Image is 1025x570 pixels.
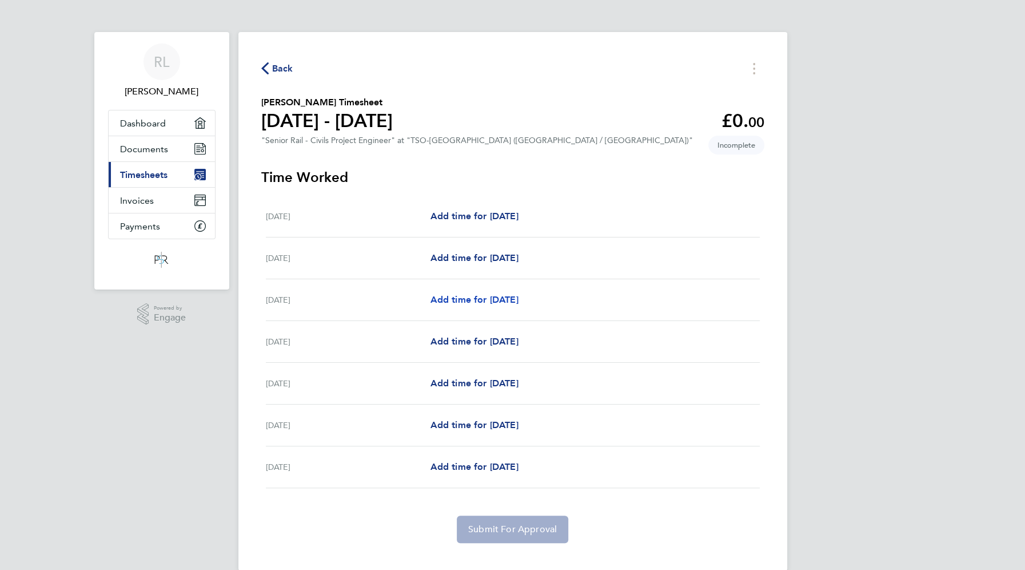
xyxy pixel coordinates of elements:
div: [DATE] [266,293,430,307]
span: Add time for [DATE] [430,419,518,430]
a: Powered byEngage [137,303,186,325]
nav: Main navigation [94,32,229,290]
img: psrsolutions-logo-retina.png [151,251,172,269]
a: Timesheets [109,162,215,187]
span: Rhys Lewis [108,85,216,98]
a: Dashboard [109,110,215,136]
a: Add time for [DATE] [430,251,518,265]
h2: [PERSON_NAME] Timesheet [261,96,393,109]
div: [DATE] [266,377,430,390]
div: [DATE] [266,460,430,474]
span: Timesheets [120,169,167,180]
app-decimal: £0. [721,110,764,132]
span: RL [154,54,169,69]
button: Timesheets Menu [744,60,764,77]
a: Go to home page [108,251,216,269]
a: Documents [109,136,215,161]
span: Add time for [DATE] [430,378,518,389]
a: Payments [109,213,215,239]
div: [DATE] [266,251,430,265]
span: Add time for [DATE] [430,461,518,472]
span: Engage [154,313,186,323]
a: Add time for [DATE] [430,293,518,307]
span: Add time for [DATE] [430,211,518,221]
span: Dashboard [120,118,166,129]
span: Invoices [120,195,154,206]
span: Documents [120,144,168,155]
span: Add time for [DATE] [430,294,518,305]
div: "Senior Rail - Civils Project Engineer" at "TSO-[GEOGRAPHIC_DATA] ([GEOGRAPHIC_DATA] / [GEOGRAPHI... [261,136,693,145]
h1: [DATE] - [DATE] [261,109,393,132]
a: Invoices [109,188,215,213]
span: Add time for [DATE] [430,252,518,263]
a: RL[PERSON_NAME] [108,43,216,98]
a: Add time for [DATE] [430,460,518,474]
a: Add time for [DATE] [430,418,518,432]
a: Add time for [DATE] [430,209,518,223]
a: Add time for [DATE] [430,335,518,349]
span: Back [272,62,293,76]
div: [DATE] [266,335,430,349]
h3: Time Worked [261,168,764,187]
span: This timesheet is Incomplete. [708,136,764,155]
div: [DATE] [266,209,430,223]
span: 00 [748,114,764,130]
button: Back [261,61,293,76]
a: Add time for [DATE] [430,377,518,390]
div: [DATE] [266,418,430,432]
span: Add time for [DATE] [430,336,518,347]
span: Powered by [154,303,186,313]
span: Payments [120,221,160,232]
